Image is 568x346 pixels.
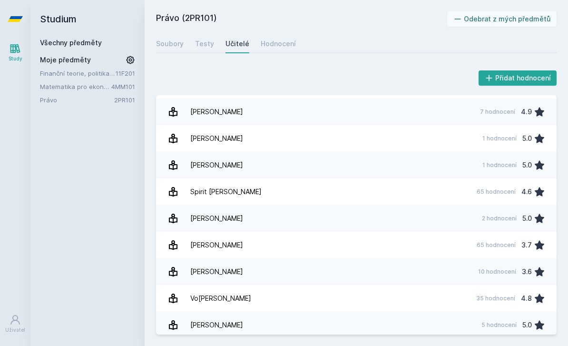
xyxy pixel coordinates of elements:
h2: Právo (2PR101) [156,11,447,27]
div: Study [9,55,22,62]
a: Study [2,38,29,67]
a: Všechny předměty [40,39,102,47]
a: 4MM101 [111,83,135,90]
button: Odebrat z mých předmětů [447,11,557,27]
div: [PERSON_NAME] [190,102,243,121]
div: 5.0 [522,209,532,228]
div: 7 hodnocení [480,108,515,116]
a: Hodnocení [261,34,296,53]
a: Testy [195,34,214,53]
div: Uživatel [5,326,25,334]
a: [PERSON_NAME] 1 hodnocení 5.0 [156,152,557,178]
div: Testy [195,39,214,49]
div: 2 hodnocení [482,215,517,222]
div: 1 hodnocení [482,161,517,169]
div: 5 hodnocení [481,321,517,329]
a: Spirit [PERSON_NAME] 65 hodnocení 4.6 [156,178,557,205]
div: 10 hodnocení [478,268,516,276]
div: Soubory [156,39,184,49]
div: 5.0 [522,129,532,148]
span: Moje předměty [40,55,91,65]
a: 2PR101 [114,96,135,104]
div: [PERSON_NAME] [190,236,243,255]
a: Učitelé [225,34,249,53]
div: Vo[PERSON_NAME] [190,289,251,308]
a: [PERSON_NAME] 2 hodnocení 5.0 [156,205,557,232]
div: [PERSON_NAME] [190,262,243,281]
a: [PERSON_NAME] 10 hodnocení 3.6 [156,258,557,285]
a: [PERSON_NAME] 65 hodnocení 3.7 [156,232,557,258]
a: [PERSON_NAME] 5 hodnocení 5.0 [156,312,557,338]
div: Hodnocení [261,39,296,49]
div: 65 hodnocení [477,188,516,196]
a: Právo [40,95,114,105]
div: [PERSON_NAME] [190,209,243,228]
a: [PERSON_NAME] 7 hodnocení 4.9 [156,99,557,125]
div: 5.0 [522,316,532,335]
div: 1 hodnocení [482,135,517,142]
a: [PERSON_NAME] 1 hodnocení 5.0 [156,125,557,152]
div: Spirit [PERSON_NAME] [190,182,262,201]
a: Soubory [156,34,184,53]
div: 5.0 [522,156,532,175]
div: 4.8 [521,289,532,308]
a: 11F201 [116,69,135,77]
a: Matematika pro ekonomy [40,82,111,91]
a: Vo[PERSON_NAME] 35 hodnocení 4.8 [156,285,557,312]
div: [PERSON_NAME] [190,129,243,148]
div: 35 hodnocení [476,295,515,302]
div: Učitelé [225,39,249,49]
div: [PERSON_NAME] [190,156,243,175]
button: Přidat hodnocení [479,70,557,86]
div: 3.6 [522,262,532,281]
div: [PERSON_NAME] [190,316,243,335]
a: Finanční teorie, politika a instituce [40,69,116,78]
a: Uživatel [2,309,29,338]
div: 3.7 [521,236,532,255]
div: 4.6 [521,182,532,201]
div: 4.9 [521,102,532,121]
div: 65 hodnocení [477,241,516,249]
